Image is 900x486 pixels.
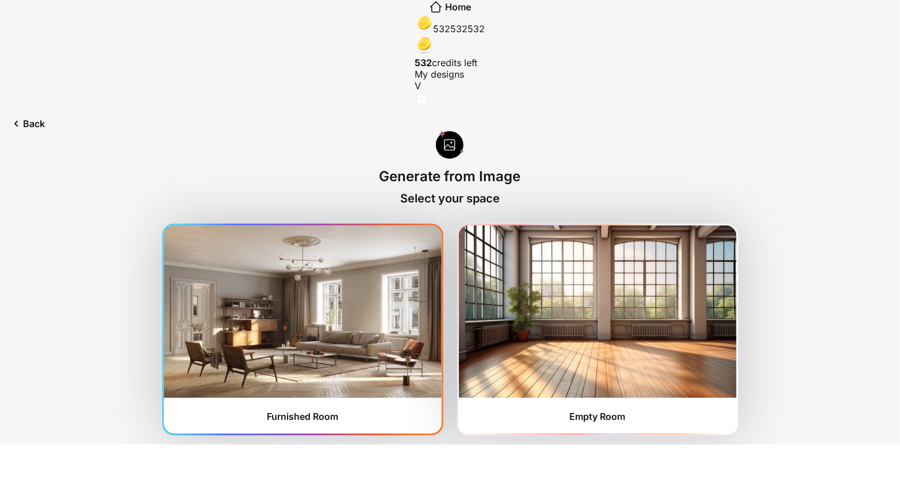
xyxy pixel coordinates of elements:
div: Select your space [400,192,500,205]
span: 532 [415,57,432,68]
span: 532 [434,23,451,35]
span: 532 [451,23,468,35]
div: Furnished Room [267,411,338,422]
div: Generate from Image [380,168,521,185]
img: furnishedRoom2.jpg [459,225,737,398]
div: Empty Room [570,411,626,422]
img: furnishedRoom1.jpg [164,225,442,398]
span: 532 [468,23,485,35]
div: My designs [415,68,485,80]
div: credits left [415,57,485,68]
div: V [415,80,485,91]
